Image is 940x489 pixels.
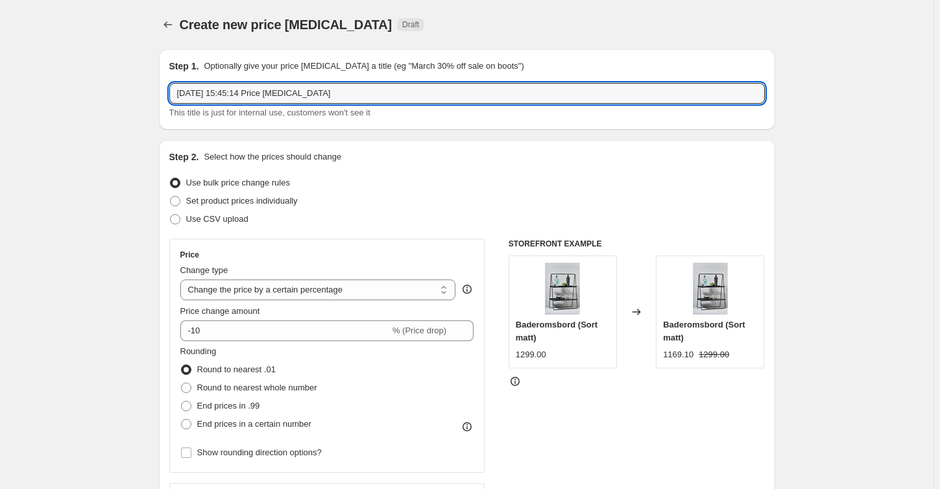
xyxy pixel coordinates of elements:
[197,401,260,411] span: End prices in .99
[461,283,474,296] div: help
[536,263,588,315] img: 331819_env-1_80x.jpg
[516,348,546,361] div: 1299.00
[169,83,765,104] input: 30% off holiday sale
[186,214,248,224] span: Use CSV upload
[204,150,341,163] p: Select how the prices should change
[169,150,199,163] h2: Step 2.
[180,265,228,275] span: Change type
[204,60,524,73] p: Optionally give your price [MEDICAL_DATA] a title (eg "March 30% off sale on boots")
[180,320,390,341] input: -15
[180,18,392,32] span: Create new price [MEDICAL_DATA]
[663,320,745,342] span: Baderomsbord (Sort matt)
[180,346,217,356] span: Rounding
[197,447,322,457] span: Show rounding direction options?
[159,16,177,34] button: Price change jobs
[197,383,317,392] span: Round to nearest whole number
[392,326,446,335] span: % (Price drop)
[699,348,729,361] strike: 1299.00
[402,19,419,30] span: Draft
[169,108,370,117] span: This title is just for internal use, customers won't see it
[197,419,311,429] span: End prices in a certain number
[509,239,765,249] h6: STOREFRONT EXAMPLE
[197,364,276,374] span: Round to nearest .01
[180,306,260,316] span: Price change amount
[186,196,298,206] span: Set product prices individually
[516,320,597,342] span: Baderomsbord (Sort matt)
[180,250,199,260] h3: Price
[169,60,199,73] h2: Step 1.
[663,348,693,361] div: 1169.10
[684,263,736,315] img: 331819_env-1_80x.jpg
[186,178,290,187] span: Use bulk price change rules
